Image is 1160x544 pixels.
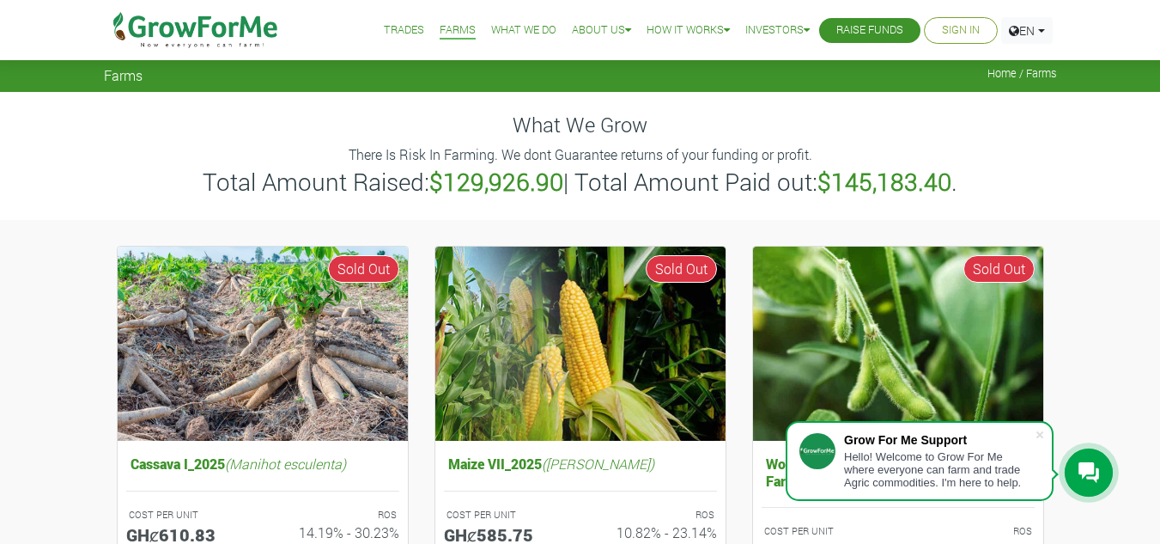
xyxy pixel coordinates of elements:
[118,247,408,442] img: growforme image
[572,21,631,40] a: About Us
[646,255,717,283] span: Sold Out
[817,166,951,198] b: $145,183.40
[542,455,654,473] i: ([PERSON_NAME])
[276,524,399,541] h6: 14.19% - 30.23%
[836,21,903,40] a: Raise Funds
[278,508,397,523] p: ROS
[384,21,424,40] a: Trades
[844,450,1035,489] div: Hello! Welcome to Grow For Me where everyone can farm and trade Agric commodities. I'm here to help.
[647,21,730,40] a: How it Works
[987,67,1057,80] span: Home / Farms
[942,21,980,40] a: Sign In
[596,508,714,523] p: ROS
[593,524,717,541] h6: 10.82% - 23.14%
[762,451,1035,492] h5: Women in Organic Soybeans Farming_2025
[129,508,247,523] p: COST PER UNIT
[444,451,717,476] h5: Maize VII_2025
[963,255,1035,283] span: Sold Out
[446,508,565,523] p: COST PER UNIT
[106,144,1054,165] p: There Is Risk In Farming. We dont Guarantee returns of your funding or profit.
[764,524,883,539] p: COST PER UNIT
[914,524,1032,539] p: ROS
[440,21,476,40] a: Farms
[745,21,810,40] a: Investors
[106,168,1054,197] h3: Total Amount Raised: | Total Amount Paid out: .
[844,433,1035,447] div: Grow For Me Support
[104,113,1057,138] h4: What We Grow
[328,255,399,283] span: Sold Out
[429,166,563,198] b: $129,926.90
[104,67,143,83] span: Farms
[225,455,346,473] i: (Manihot esculenta)
[491,21,556,40] a: What We Do
[126,451,399,476] h5: Cassava I_2025
[435,247,726,442] img: growforme image
[1001,17,1053,44] a: EN
[753,247,1043,442] img: growforme image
